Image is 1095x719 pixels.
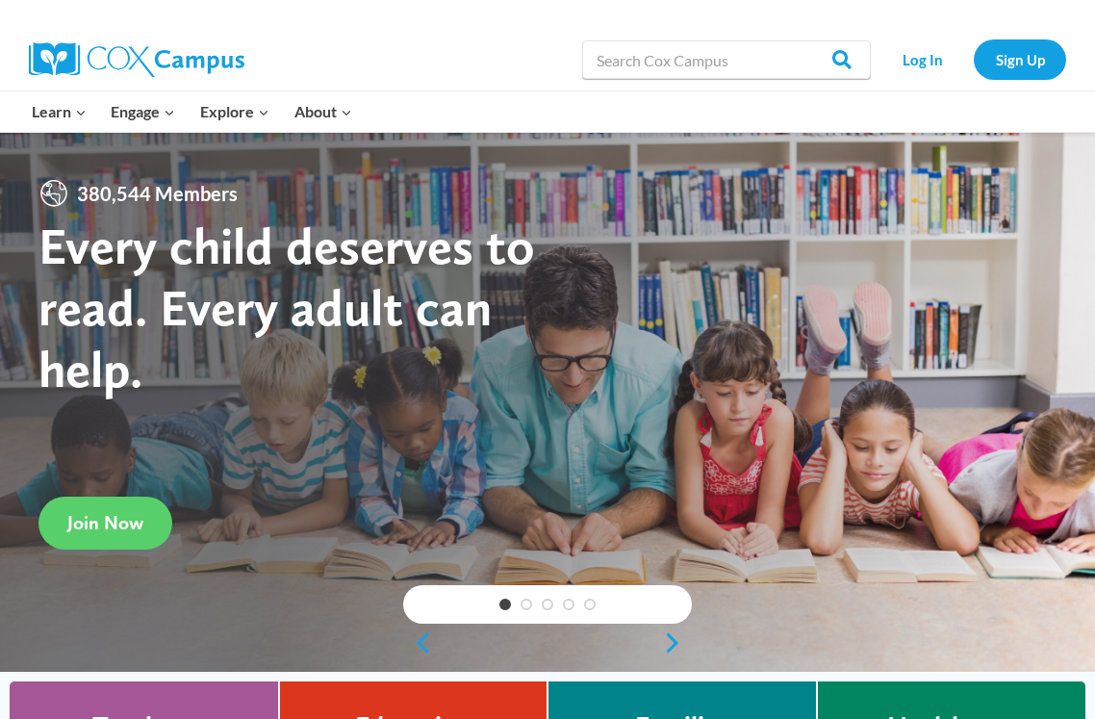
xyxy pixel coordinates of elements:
[542,599,553,610] a: 3
[521,599,532,610] a: 2
[69,178,245,209] span: 380,544 Members
[67,511,143,534] span: Join Now
[499,599,511,610] a: 1
[19,91,364,132] nav: Primary Navigation
[294,99,352,124] span: About
[32,99,87,124] span: Learn
[584,599,596,610] a: 5
[29,42,244,77] img: Cox Campus
[974,39,1066,79] a: Sign Up
[880,39,1066,79] nav: Secondary Navigation
[403,624,692,662] div: content slider buttons
[880,39,964,79] a: Log In
[582,40,871,79] input: Search Cox Campus
[38,215,535,398] strong: Every child deserves to read. Every adult can help.
[663,631,692,655] a: next
[38,497,172,550] a: Join Now
[111,99,175,124] span: Engage
[200,99,269,124] span: Explore
[563,599,574,610] a: 4
[403,631,432,655] a: previous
